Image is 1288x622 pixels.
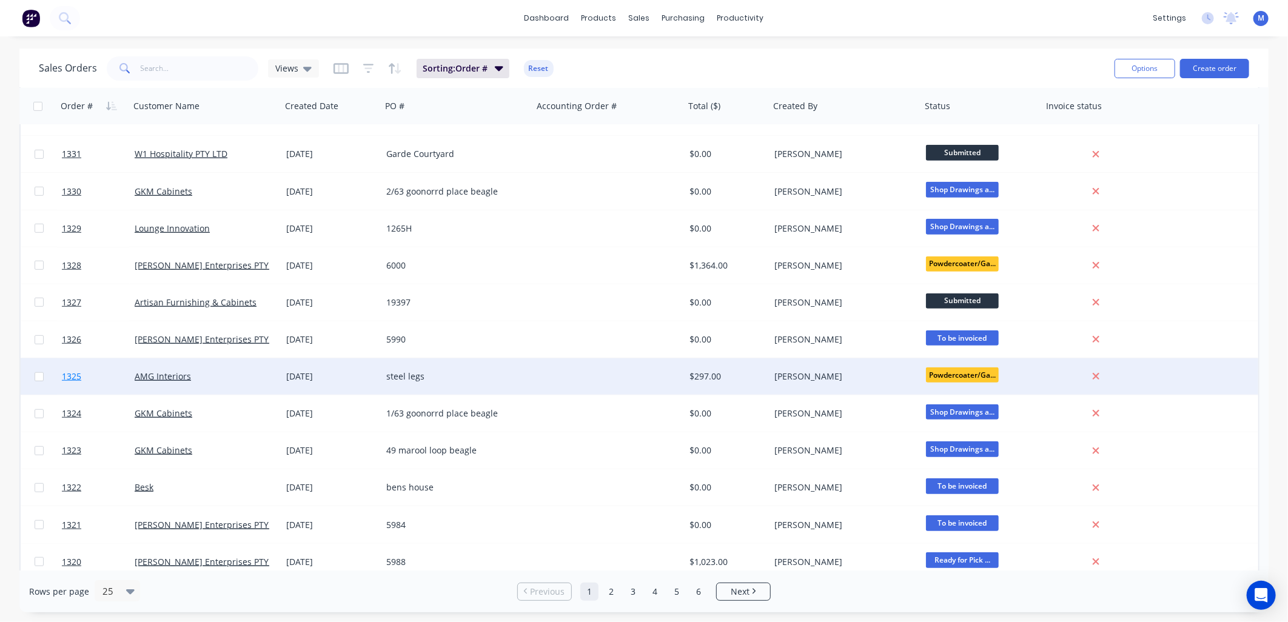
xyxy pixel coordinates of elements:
[1147,9,1192,27] div: settings
[386,333,521,346] div: 5990
[135,296,257,308] a: Artisan Furnishing & Cabinets
[286,186,377,198] div: [DATE]
[61,100,93,112] div: Order #
[926,404,999,420] span: Shop Drawings a...
[386,444,521,456] div: 49 marool loop beagle
[689,370,761,383] div: $297.00
[518,9,575,27] a: dashboard
[62,148,81,160] span: 1331
[135,259,286,271] a: [PERSON_NAME] Enterprises PTY LTD
[689,407,761,420] div: $0.00
[135,148,227,159] a: W1 Hospitality PTY LTD
[731,586,750,598] span: Next
[62,407,81,420] span: 1324
[1115,59,1175,78] button: Options
[774,333,909,346] div: [PERSON_NAME]
[62,222,81,235] span: 1329
[774,222,909,235] div: [PERSON_NAME]
[580,583,599,601] a: Page 1 is your current page
[62,296,81,309] span: 1327
[689,556,761,568] div: $1,023.00
[39,62,97,74] h1: Sales Orders
[1247,581,1276,610] div: Open Intercom Messenger
[689,481,761,493] div: $0.00
[286,519,377,531] div: [DATE]
[386,370,521,383] div: steel legs
[417,59,509,78] button: Sorting:Order #
[774,296,909,309] div: [PERSON_NAME]
[926,182,999,197] span: Shop Drawings a...
[774,370,909,383] div: [PERSON_NAME]
[286,556,377,568] div: [DATE]
[135,222,210,234] a: Lounge Innovation
[62,358,135,395] a: 1325
[62,544,135,580] a: 1320
[135,481,153,493] a: Besk
[656,9,711,27] div: purchasing
[62,519,81,531] span: 1321
[926,219,999,234] span: Shop Drawings a...
[135,333,286,345] a: [PERSON_NAME] Enterprises PTY LTD
[575,9,623,27] div: products
[1258,13,1264,24] span: M
[926,552,999,567] span: Ready for Pick ...
[286,481,377,493] div: [DATE]
[689,444,761,456] div: $0.00
[602,583,620,601] a: Page 2
[62,259,81,272] span: 1328
[22,9,40,27] img: Factory
[926,293,999,309] span: Submitted
[62,173,135,210] a: 1330
[62,333,81,346] span: 1326
[689,583,708,601] a: Page 6
[386,407,521,420] div: 1/63 goonorrd place beagle
[62,210,135,247] a: 1329
[386,222,521,235] div: 1265H
[711,9,770,27] div: productivity
[386,556,521,568] div: 5988
[29,586,89,598] span: Rows per page
[689,259,761,272] div: $1,364.00
[518,586,571,598] a: Previous page
[275,62,298,75] span: Views
[774,481,909,493] div: [PERSON_NAME]
[62,556,81,568] span: 1320
[286,407,377,420] div: [DATE]
[135,519,286,530] a: [PERSON_NAME] Enterprises PTY LTD
[668,583,686,601] a: Page 5
[62,395,135,432] a: 1324
[62,321,135,358] a: 1326
[689,296,761,309] div: $0.00
[62,432,135,469] a: 1323
[286,222,377,235] div: [DATE]
[385,100,404,112] div: PO #
[646,583,664,601] a: Page 4
[774,259,909,272] div: [PERSON_NAME]
[926,256,999,272] span: Powdercoater/Ga...
[133,100,200,112] div: Customer Name
[286,333,377,346] div: [DATE]
[624,583,642,601] a: Page 3
[62,370,81,383] span: 1325
[689,186,761,198] div: $0.00
[774,519,909,531] div: [PERSON_NAME]
[537,100,617,112] div: Accounting Order #
[774,444,909,456] div: [PERSON_NAME]
[926,367,999,383] span: Powdercoater/Ga...
[62,247,135,284] a: 1328
[423,62,488,75] span: Sorting: Order #
[62,284,135,321] a: 1327
[774,407,909,420] div: [PERSON_NAME]
[774,556,909,568] div: [PERSON_NAME]
[286,259,377,272] div: [DATE]
[62,469,135,506] a: 1322
[531,586,565,598] span: Previous
[773,100,817,112] div: Created By
[286,296,377,309] div: [DATE]
[386,148,521,160] div: Garde Courtyard
[62,507,135,543] a: 1321
[926,515,999,530] span: To be invoiced
[1180,59,1249,78] button: Create order
[386,519,521,531] div: 5984
[386,481,521,493] div: bens house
